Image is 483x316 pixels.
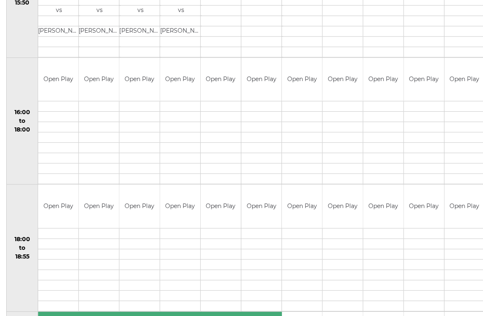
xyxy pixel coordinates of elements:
[200,57,240,101] td: Open Play
[79,57,119,101] td: Open Play
[403,57,443,101] td: Open Play
[119,26,161,36] td: [PERSON_NAME]
[7,57,38,184] td: 16:00 to 18:00
[79,5,120,15] td: vs
[160,184,200,227] td: Open Play
[322,184,362,227] td: Open Play
[160,26,202,36] td: [PERSON_NAME]
[160,57,200,101] td: Open Play
[79,26,120,36] td: [PERSON_NAME]
[281,57,322,101] td: Open Play
[7,184,38,311] td: 18:00 to 18:55
[322,57,362,101] td: Open Play
[38,5,80,15] td: vs
[119,57,159,101] td: Open Play
[119,184,159,227] td: Open Play
[363,184,403,227] td: Open Play
[79,184,119,227] td: Open Play
[160,5,202,15] td: vs
[281,184,322,227] td: Open Play
[38,26,80,36] td: [PERSON_NAME]
[38,57,78,101] td: Open Play
[119,5,161,15] td: vs
[38,184,78,227] td: Open Play
[241,57,281,101] td: Open Play
[241,184,281,227] td: Open Play
[403,184,443,227] td: Open Play
[200,184,240,227] td: Open Play
[363,57,403,101] td: Open Play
